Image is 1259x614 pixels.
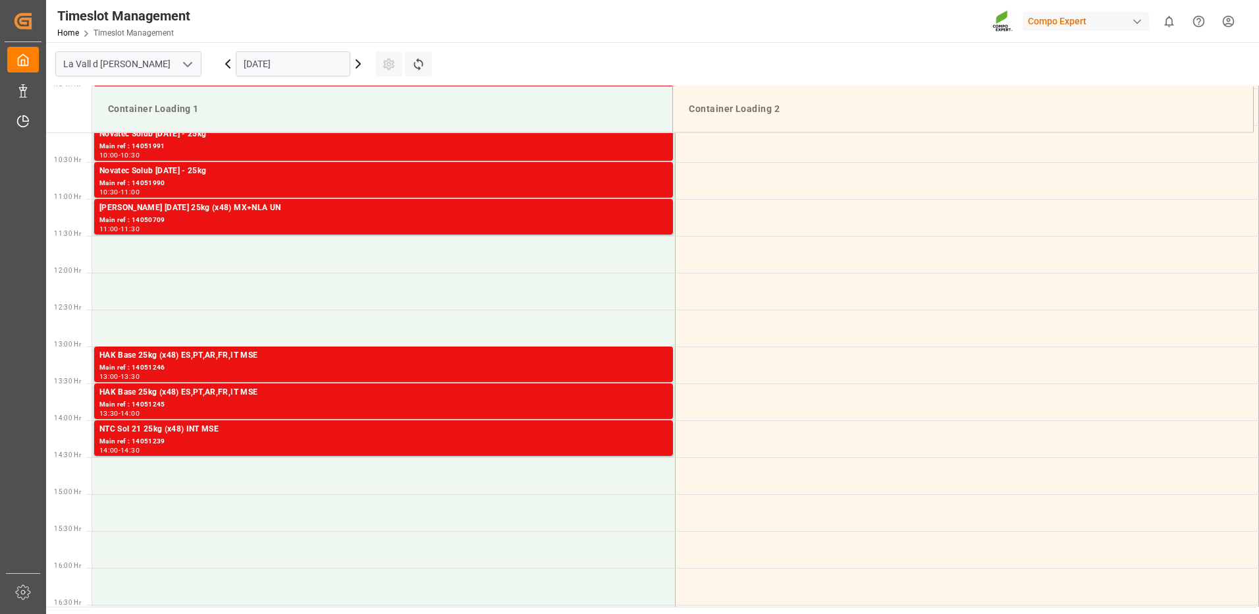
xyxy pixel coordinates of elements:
span: 14:30 Hr [54,451,81,459]
div: 13:00 [99,374,119,379]
div: 14:00 [121,410,140,416]
span: 13:30 Hr [54,377,81,385]
span: 10:30 Hr [54,156,81,163]
div: Main ref : 14051991 [99,141,668,152]
input: DD.MM.YYYY [236,51,350,76]
div: Main ref : 14051246 [99,362,668,374]
div: - [119,152,121,158]
div: 14:00 [99,447,119,453]
div: Container Loading 2 [683,97,1243,121]
div: - [119,410,121,416]
div: 11:30 [121,226,140,232]
div: Main ref : 14051990 [99,178,668,189]
button: Compo Expert [1023,9,1154,34]
div: 10:30 [121,152,140,158]
span: 13:00 Hr [54,341,81,348]
div: 13:30 [121,374,140,379]
span: 11:30 Hr [54,230,81,237]
div: Novatec Solub [DATE] - 25kg [99,165,668,178]
div: Main ref : 14051245 [99,399,668,410]
button: show 0 new notifications [1154,7,1184,36]
span: 16:30 Hr [54,599,81,606]
div: NTC Sol 21 25kg (x48) INT MSE [99,423,668,436]
div: 13:30 [99,410,119,416]
div: [PERSON_NAME] [DATE] 25kg (x48) MX+NLA UN [99,202,668,215]
div: - [119,189,121,195]
div: Container Loading 1 [103,97,662,121]
a: Home [57,28,79,38]
div: 11:00 [121,189,140,195]
input: Type to search/select [55,51,201,76]
button: Help Center [1184,7,1214,36]
button: open menu [177,54,197,74]
span: 15:30 Hr [54,525,81,532]
div: - [119,374,121,379]
div: Novatec Solub [DATE] - 25kg [99,128,668,141]
div: - [119,226,121,232]
div: 10:30 [99,189,119,195]
span: 14:00 Hr [54,414,81,422]
div: Main ref : 14051239 [99,436,668,447]
span: 12:30 Hr [54,304,81,311]
div: Main ref : 14050709 [99,215,668,226]
div: 10:00 [99,152,119,158]
span: 16:00 Hr [54,562,81,569]
div: Timeslot Management [57,6,190,26]
span: 15:00 Hr [54,488,81,495]
div: HAK Base 25kg (x48) ES,PT,AR,FR,IT MSE [99,386,668,399]
div: - [119,447,121,453]
div: HAK Base 25kg (x48) ES,PT,AR,FR,IT MSE [99,349,668,362]
span: 11:00 Hr [54,193,81,200]
img: Screenshot%202023-09-29%20at%2010.02.21.png_1712312052.png [992,10,1013,33]
div: 11:00 [99,226,119,232]
div: 14:30 [121,447,140,453]
div: Compo Expert [1023,12,1149,31]
span: 12:00 Hr [54,267,81,274]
